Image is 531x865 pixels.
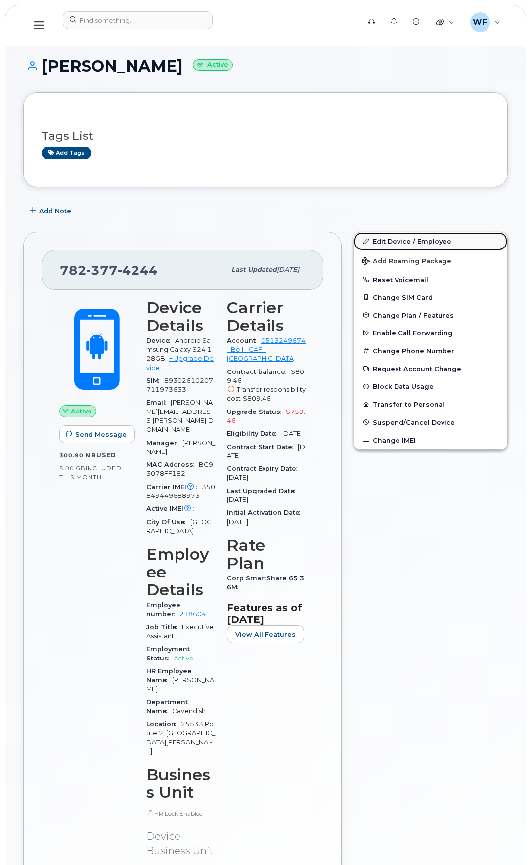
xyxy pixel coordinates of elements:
button: View All Features [227,625,304,643]
span: Active [174,655,194,662]
span: Active [71,407,92,416]
span: Upgrade Status [227,408,286,415]
p: HR Lock Enabled [146,809,215,818]
span: $809.46 [243,395,271,402]
span: Enable Call Forwarding [373,330,453,337]
span: Android Samsung Galaxy S24 128GB [146,337,212,363]
span: $809.46 [227,368,306,404]
span: Transfer responsibility cost [227,386,306,402]
span: View All Features [235,630,296,639]
span: 377 [87,263,118,278]
span: [DATE] [277,266,299,273]
span: Employment Status [146,645,190,661]
button: Change Plan / Features [354,306,507,324]
a: 218604 [179,610,206,618]
button: Change SIM Card [354,288,507,306]
span: Suspend/Cancel Device [373,418,455,426]
span: Manager [146,439,182,447]
span: Add Roaming Package [362,257,451,267]
span: [DATE] [227,443,305,459]
span: Department Name [146,699,188,715]
a: + Upgrade Device [146,355,214,371]
button: Block Data Usage [354,377,507,395]
h3: Tags List [42,130,489,142]
button: Add Roaming Package [354,250,507,271]
span: Device [146,337,175,344]
button: Transfer to Personal [354,395,507,413]
span: Employee number [146,601,180,618]
a: 0513249674 - Bell - CAF - [GEOGRAPHIC_DATA] [227,337,306,363]
span: 782 [60,263,158,278]
span: Last Upgraded Date [227,487,300,494]
span: City Of Use [146,518,190,526]
span: Location [146,720,181,728]
span: Last updated [231,266,277,273]
span: Carrier IMEI [146,483,202,491]
span: [DATE] [281,430,303,437]
span: [PERSON_NAME] [146,439,215,455]
span: Email [146,399,171,406]
span: 89302610207711973633 [146,377,213,393]
span: 25533 Route 2, [GEOGRAPHIC_DATA][PERSON_NAME] [146,720,215,755]
span: Send Message [75,430,127,439]
h3: Business Unit [146,766,215,801]
h3: Employee Details [146,545,215,599]
span: Active IMEI [146,505,199,512]
span: Initial Activation Date [227,509,305,516]
span: included this month [59,464,122,481]
span: Contract balance [227,368,291,375]
small: Active [193,59,233,71]
span: Eligibility Date [227,430,281,437]
span: Add Note [39,206,71,216]
button: Request Account Change [354,360,507,377]
h3: Device Details [146,299,215,334]
span: [GEOGRAPHIC_DATA] [146,518,212,535]
button: Suspend/Cancel Device [354,413,507,431]
button: Change Phone Number [354,342,507,360]
span: Cavendish [172,707,206,715]
span: [DATE] [227,496,248,503]
button: Change IMEI [354,431,507,449]
span: 350849449688973 [146,483,215,499]
span: Executive Assistant [146,623,214,640]
span: 5.00 GB [59,465,86,472]
h3: Carrier Details [227,299,306,334]
span: MAC Address [146,461,199,468]
span: used [96,452,116,459]
p: Device Business Unit [146,829,215,858]
span: [DATE] [227,474,248,481]
span: — [199,505,205,512]
span: Account [227,337,261,344]
span: 4244 [118,263,158,278]
button: Reset Voicemail [354,271,507,288]
a: Add tags [42,147,91,159]
h1: [PERSON_NAME] [23,57,508,75]
a: Edit Device / Employee [354,232,507,250]
span: Contract Expiry Date [227,465,302,472]
span: [PERSON_NAME] [146,676,214,693]
span: Contract Start Date [227,443,298,451]
span: Corp SmartShare 65 36M [227,575,304,591]
span: [PERSON_NAME][EMAIL_ADDRESS][PERSON_NAME][DOMAIN_NAME] [146,399,214,433]
span: Job Title [146,623,182,631]
button: Send Message [59,425,135,443]
span: 300.90 MB [59,452,96,459]
button: Enable Call Forwarding [354,324,507,342]
span: [DATE] [227,518,248,526]
span: Change Plan / Features [373,311,454,319]
h3: Features as of [DATE] [227,602,306,625]
span: HR Employee Name [146,667,192,684]
span: SIM [146,377,164,384]
h3: Rate Plan [227,536,306,572]
button: Add Note [23,202,80,220]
